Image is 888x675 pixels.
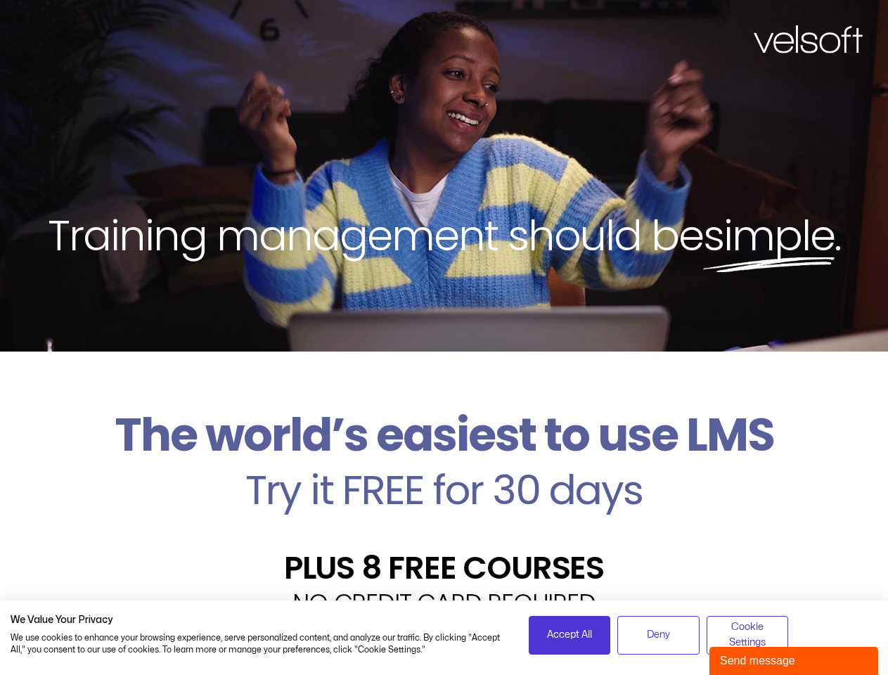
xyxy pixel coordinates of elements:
h2: PLUS 8 FREE COURSES [11,552,877,584]
h2: Training management should be . [25,208,863,263]
span: simple [703,206,835,265]
button: Accept all cookies [529,616,611,655]
iframe: chat widget [709,644,881,675]
button: Deny all cookies [617,616,700,655]
span: Deny [647,627,670,643]
h2: We Value Your Privacy [11,614,508,626]
button: Adjust cookie preferences [707,616,789,655]
p: We use cookies to enhance your browsing experience, serve personalized content, and analyze our t... [11,632,508,656]
span: Accept All [547,627,592,643]
span: Cookie Settings [716,619,780,651]
h2: The world’s easiest to use LMS [11,408,877,463]
h2: Try it FREE for 30 days [11,470,877,510]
